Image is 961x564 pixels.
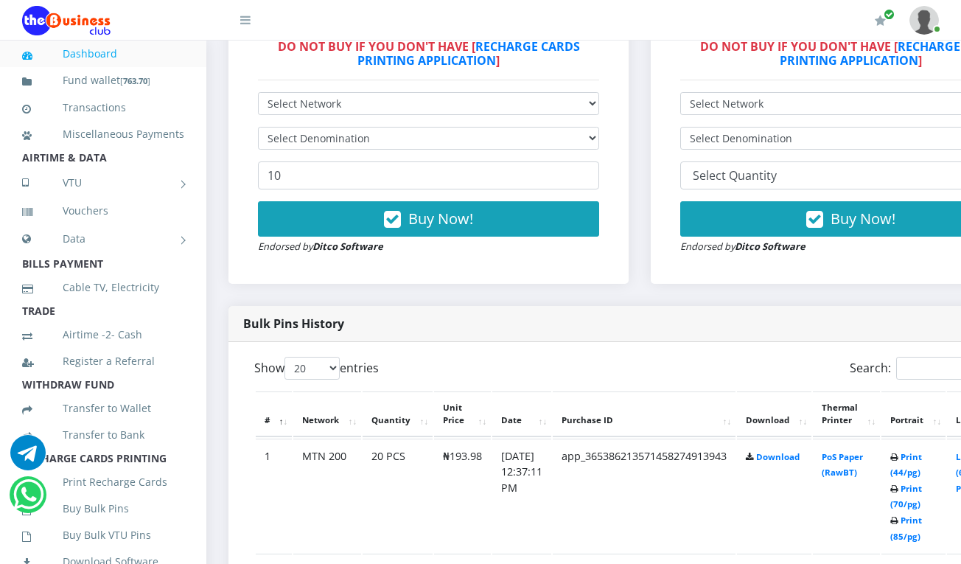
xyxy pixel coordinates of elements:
[875,15,886,27] i: Renew/Upgrade Subscription
[22,391,184,425] a: Transfer to Wallet
[822,451,863,478] a: PoS Paper (RawBT)
[680,240,806,253] small: Endorsed by
[884,9,895,20] span: Renew/Upgrade Subscription
[258,201,599,237] button: Buy Now!
[284,357,340,380] select: Showentries
[22,117,184,151] a: Miscellaneous Payments
[120,75,150,86] small: [ ]
[254,357,379,380] label: Show entries
[22,220,184,257] a: Data
[22,164,184,201] a: VTU
[492,439,551,553] td: [DATE] 12:37:11 PM
[492,391,551,437] th: Date: activate to sort column ascending
[22,91,184,125] a: Transactions
[256,391,292,437] th: #: activate to sort column descending
[22,465,184,499] a: Print Recharge Cards
[278,38,580,69] strong: DO NOT BUY IF YOU DON'T HAVE [ ]
[22,63,184,98] a: Fund wallet[763.70]
[22,194,184,228] a: Vouchers
[363,439,433,553] td: 20 PCS
[10,446,46,470] a: Chat for support
[22,271,184,304] a: Cable TV, Electricity
[813,391,880,437] th: Thermal Printer: activate to sort column ascending
[735,240,806,253] strong: Ditco Software
[890,451,922,478] a: Print (44/pg)
[258,240,383,253] small: Endorsed by
[312,240,383,253] strong: Ditco Software
[22,344,184,378] a: Register a Referral
[22,418,184,452] a: Transfer to Bank
[363,391,433,437] th: Quantity: activate to sort column ascending
[243,316,344,332] strong: Bulk Pins History
[553,391,735,437] th: Purchase ID: activate to sort column ascending
[13,488,43,512] a: Chat for support
[22,318,184,352] a: Airtime -2- Cash
[258,161,599,189] input: Enter Quantity
[408,209,473,229] span: Buy Now!
[22,6,111,35] img: Logo
[293,391,361,437] th: Network: activate to sort column ascending
[293,439,361,553] td: MTN 200
[22,518,184,552] a: Buy Bulk VTU Pins
[737,391,811,437] th: Download: activate to sort column ascending
[756,451,800,462] a: Download
[890,515,922,542] a: Print (85/pg)
[881,391,946,437] th: Portrait: activate to sort column ascending
[909,6,939,35] img: User
[256,439,292,553] td: 1
[831,209,895,229] span: Buy Now!
[890,483,922,510] a: Print (70/pg)
[434,439,491,553] td: ₦193.98
[357,38,580,69] a: RECHARGE CARDS PRINTING APPLICATION
[22,37,184,71] a: Dashboard
[123,75,147,86] b: 763.70
[22,492,184,526] a: Buy Bulk Pins
[553,439,735,553] td: app_365386213571458274913943
[434,391,491,437] th: Unit Price: activate to sort column ascending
